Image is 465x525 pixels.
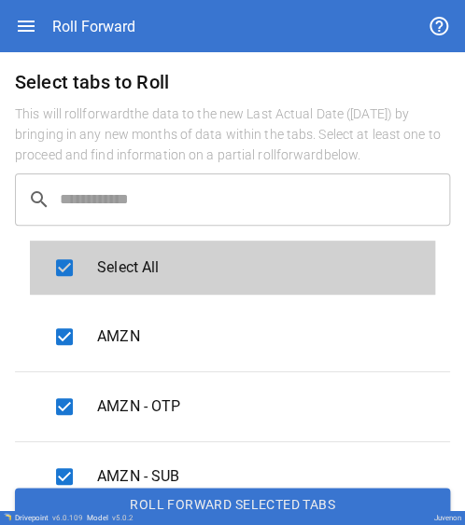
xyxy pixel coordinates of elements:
[97,465,420,488] span: AMZN - SUB
[30,241,435,295] div: Select All
[52,514,83,522] span: v 6.0.109
[30,380,435,434] div: AMZN - OTP
[97,395,420,418] span: AMZN - OTP
[30,310,435,364] div: AMZN
[112,514,134,522] span: v 5.0.2
[97,325,420,348] span: AMZN
[15,488,450,521] button: Roll forward selected tabs
[30,449,435,504] div: AMZN - SUB
[4,513,11,520] img: Drivepoint
[97,256,420,279] span: Select All
[15,104,450,166] h6: This will roll forward the data to the new Last Actual Date ( [DATE] ) by bringing in any new mon...
[87,514,134,522] div: Model
[15,67,450,97] h6: Select tabs to Roll
[28,188,60,211] span: search
[15,514,83,522] div: Drivepoint
[434,514,461,522] div: Juvenon
[52,18,135,35] div: Roll Forward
